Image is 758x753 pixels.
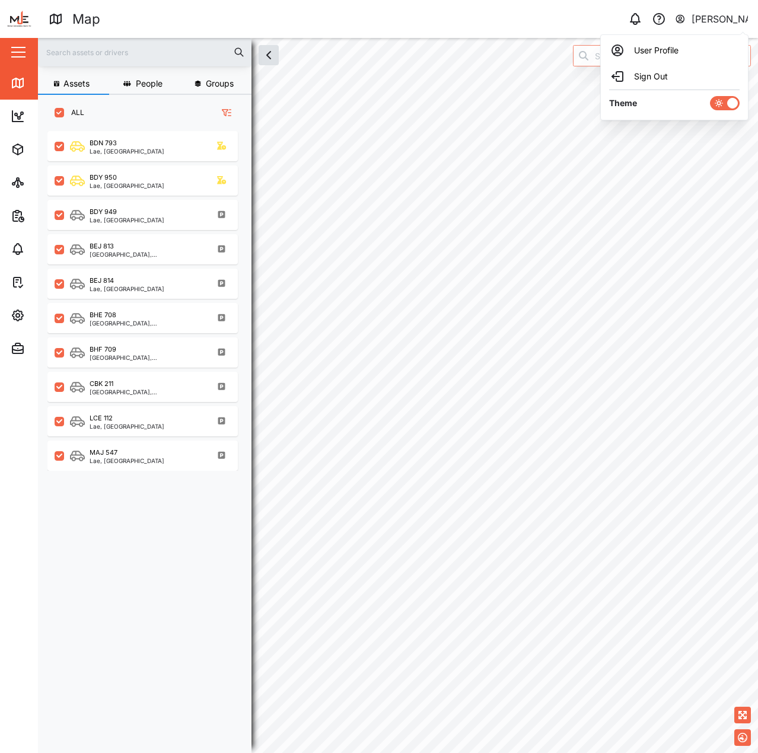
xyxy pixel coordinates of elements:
[609,97,637,110] div: Theme
[90,379,113,389] div: CBK 211
[610,69,738,84] div: Sign Out
[90,173,117,183] div: BDY 950
[90,344,116,355] div: BHF 709
[90,148,164,154] div: Lae, [GEOGRAPHIC_DATA]
[90,183,164,189] div: Lae, [GEOGRAPHIC_DATA]
[692,12,749,27] div: [PERSON_NAME]
[90,355,203,360] div: [GEOGRAPHIC_DATA], [GEOGRAPHIC_DATA]
[63,79,90,88] span: Assets
[31,243,68,256] div: Alarms
[90,423,164,429] div: Lae, [GEOGRAPHIC_DATA]
[600,34,749,120] div: [PERSON_NAME]
[31,143,68,156] div: Assets
[72,9,100,30] div: Map
[90,389,203,395] div: [GEOGRAPHIC_DATA], [GEOGRAPHIC_DATA]
[64,108,84,117] label: ALL
[136,79,163,88] span: People
[90,138,117,148] div: BDN 793
[31,209,71,222] div: Reports
[90,448,117,458] div: MAJ 547
[90,320,203,326] div: [GEOGRAPHIC_DATA], [GEOGRAPHIC_DATA]
[38,38,758,753] canvas: Map
[90,276,114,286] div: BEJ 814
[674,11,749,27] button: [PERSON_NAME]
[90,251,203,257] div: [GEOGRAPHIC_DATA], [GEOGRAPHIC_DATA]
[31,309,73,322] div: Settings
[31,176,59,189] div: Sites
[31,342,66,355] div: Admin
[90,413,113,423] div: LCE 112
[31,76,58,90] div: Map
[90,241,114,251] div: BEJ 813
[206,79,234,88] span: Groups
[47,127,251,744] div: grid
[45,43,244,61] input: Search assets or drivers
[6,6,32,32] img: Main Logo
[610,43,738,58] div: User Profile
[31,276,63,289] div: Tasks
[31,110,84,123] div: Dashboard
[90,217,164,223] div: Lae, [GEOGRAPHIC_DATA]
[90,286,164,292] div: Lae, [GEOGRAPHIC_DATA]
[90,458,164,464] div: Lae, [GEOGRAPHIC_DATA]
[90,207,117,217] div: BDY 949
[573,45,751,66] input: Search by People, Asset, Geozone or Place
[90,310,116,320] div: BHE 708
